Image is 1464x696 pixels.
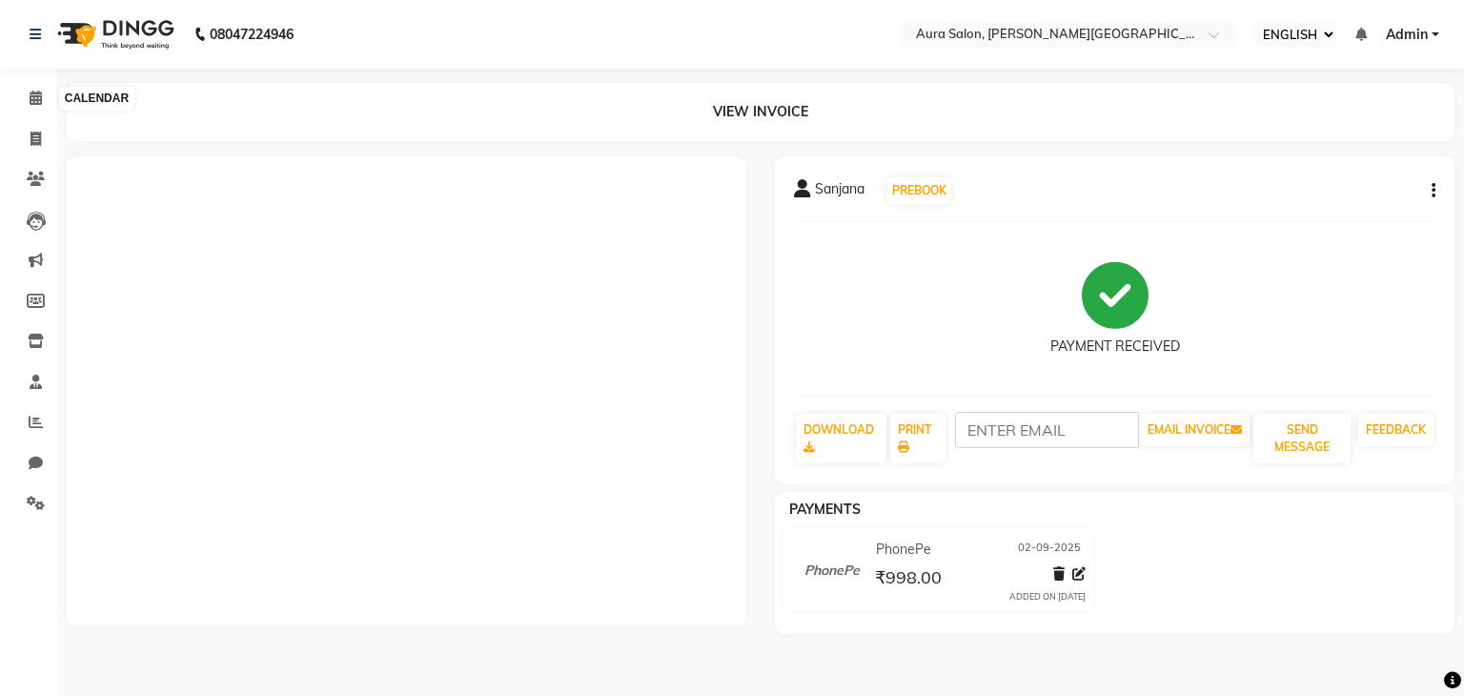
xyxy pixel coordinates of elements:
img: logo [49,8,179,61]
span: 02-09-2025 [1018,540,1081,560]
span: Admin [1386,25,1428,45]
button: EMAIL INVOICE [1140,414,1250,446]
a: DOWNLOAD [796,414,886,463]
button: PREBOOK [887,177,951,204]
span: ₹998.00 [875,566,942,593]
div: CALENDAR [60,88,133,111]
div: VIEW INVOICE [67,83,1454,141]
b: 08047224946 [210,8,294,61]
a: FEEDBACK [1358,414,1433,446]
input: ENTER EMAIL [955,412,1139,448]
button: SEND MESSAGE [1253,414,1351,463]
div: PAYMENT RECEIVED [1050,337,1180,357]
div: ADDED ON [DATE] [1009,590,1086,604]
span: PhonePe [876,540,931,560]
a: PRINT [890,414,945,463]
span: Sanjana [815,179,864,206]
span: PAYMENTS [789,501,861,518]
